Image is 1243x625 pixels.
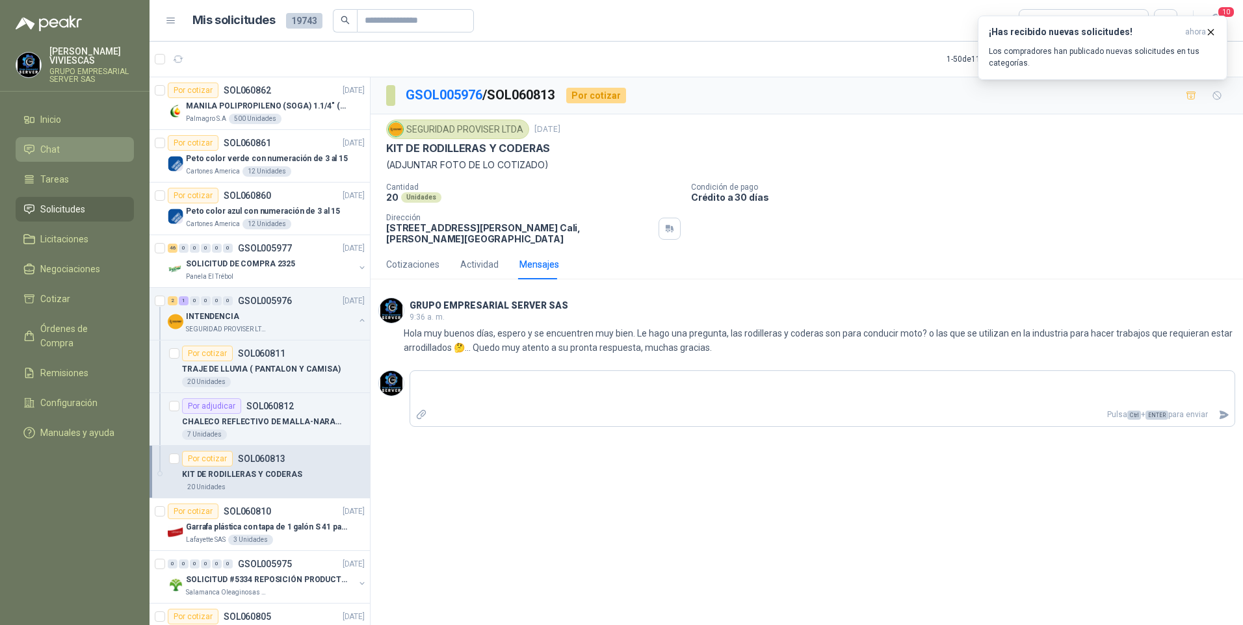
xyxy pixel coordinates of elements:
p: Peto color azul con numeración de 3 al 15 [186,205,340,218]
p: Cartones America [186,166,240,177]
p: SOL060811 [238,349,285,358]
span: Negociaciones [40,262,100,276]
a: 2 1 0 0 0 0 GSOL005976[DATE] Company LogoINTENDENCIASEGURIDAD PROVISER LTDA [168,293,367,335]
div: Actividad [460,257,499,272]
p: CHALECO REFLECTIVO DE MALLA-NARANJA [182,416,344,428]
p: / SOL060813 [406,85,556,105]
div: 2 [168,296,177,305]
p: SEGURIDAD PROVISER LTDA [186,324,268,335]
span: ENTER [1145,411,1168,420]
p: Garrafa plástica con tapa de 1 galón S 41 para almacenar varsol, thiner y alcohol [186,521,348,533]
div: 1 - 50 de 11830 [947,49,1036,70]
div: 0 [190,244,200,253]
button: Enviar [1213,403,1235,426]
p: SOLICITUD #5334 REPOSICIÓN PRODUCTOS [186,574,348,586]
div: 0 [179,559,189,568]
span: Cotizar [40,292,70,306]
span: ahora [1185,27,1206,38]
div: Por cotizar [168,188,218,203]
p: SOL060810 [224,507,271,516]
p: [STREET_ADDRESS][PERSON_NAME] Cali , [PERSON_NAME][GEOGRAPHIC_DATA] [386,222,653,244]
p: SOL060813 [238,454,285,463]
p: Hola muy buenos días, espero y se encuentren muy bien. Le hago una pregunta, las rodilleras y cod... [404,326,1235,355]
a: 46 0 0 0 0 0 GSOL005977[DATE] Company LogoSOLICITUD DE COMPRA 2325Panela El Trébol [168,240,367,282]
a: Chat [16,137,134,162]
p: SOL060860 [224,191,271,200]
p: (ADJUNTAR FOTO DE LO COTIZADO) [386,158,1227,172]
img: Logo peakr [16,16,82,31]
span: Chat [40,142,60,157]
div: 0 [190,296,200,305]
div: 0 [201,244,211,253]
p: [DATE] [343,137,365,149]
p: Lafayette SAS [186,535,226,545]
img: Company Logo [168,314,183,329]
p: TRAJE DE LLUVIA ( PANTALON Y CAMISA) [182,363,341,376]
p: SOL060861 [224,138,271,147]
a: Por cotizarSOL060811TRAJE DE LLUVIA ( PANTALON Y CAMISA)20 Unidades [150,340,370,393]
span: Manuales y ayuda [40,426,114,440]
div: 12 Unidades [242,166,291,177]
div: Por cotizar [182,451,233,466]
a: Tareas [16,167,134,192]
a: Por adjudicarSOL060812CHALECO REFLECTIVO DE MALLA-NARANJA7 Unidades [150,393,370,446]
div: Por cotizar [168,609,218,624]
p: GRUPO EMPRESARIAL SERVER SAS [49,68,134,83]
p: [DATE] [343,558,365,570]
p: KIT DE RODILLERAS Y CODERAS [182,468,302,481]
a: Órdenes de Compra [16,316,134,355]
div: 46 [168,244,177,253]
p: [DATE] [343,242,365,255]
img: Company Logo [16,53,41,77]
p: Los compradores han publicado nuevas solicitudes en tus categorías. [989,45,1216,69]
a: Por cotizarSOL060862[DATE] Company LogoMANILA POLIPROPILENO (SOGA) 1.1/4" (32MM) marca tesicolPal... [150,77,370,130]
span: Órdenes de Compra [40,322,122,350]
button: 10 [1204,9,1227,32]
span: Remisiones [40,366,88,380]
div: 0 [201,559,211,568]
p: SOLICITUD DE COMPRA 2325 [186,258,295,270]
p: Panela El Trébol [186,272,233,282]
img: Company Logo [168,209,183,224]
p: [DATE] [343,611,365,623]
p: [DATE] [343,295,365,307]
p: GSOL005977 [238,244,292,253]
span: Solicitudes [40,202,85,216]
div: Por cotizar [168,135,218,151]
p: SOL060812 [246,402,294,411]
img: Company Logo [389,122,403,136]
a: Manuales y ayuda [16,420,134,445]
img: Company Logo [379,371,404,396]
p: 20 [386,192,399,203]
span: Configuración [40,396,98,410]
p: Pulsa + para enviar [432,403,1214,426]
div: 20 Unidades [182,377,231,387]
span: 10 [1217,6,1235,18]
a: Solicitudes [16,197,134,222]
p: Palmagro S.A [186,114,226,124]
a: Remisiones [16,361,134,385]
div: Mensajes [519,257,559,272]
p: [DATE] [343,84,365,97]
div: SEGURIDAD PROVISER LTDA [386,120,529,139]
span: Inicio [40,112,61,127]
span: 19743 [286,13,322,29]
div: 0 [223,296,233,305]
div: 0 [190,559,200,568]
a: GSOL005976 [406,87,482,103]
a: Inicio [16,107,134,132]
p: Condición de pago [691,183,1238,192]
p: SOL060805 [224,612,271,621]
img: Company Logo [168,156,183,172]
a: Por cotizarSOL060810[DATE] Company LogoGarrafa plástica con tapa de 1 galón S 41 para almacenar v... [150,498,370,551]
p: Cartones America [186,219,240,229]
span: Tareas [40,172,69,186]
p: INTENDENCIA [186,311,239,323]
div: 0 [179,244,189,253]
div: Por adjudicar [182,398,241,414]
div: Cotizaciones [386,257,439,272]
div: 0 [212,244,222,253]
div: 0 [223,559,233,568]
p: MANILA POLIPROPILENO (SOGA) 1.1/4" (32MM) marca tesicol [186,100,348,112]
p: Salamanca Oleaginosas SAS [186,587,268,598]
